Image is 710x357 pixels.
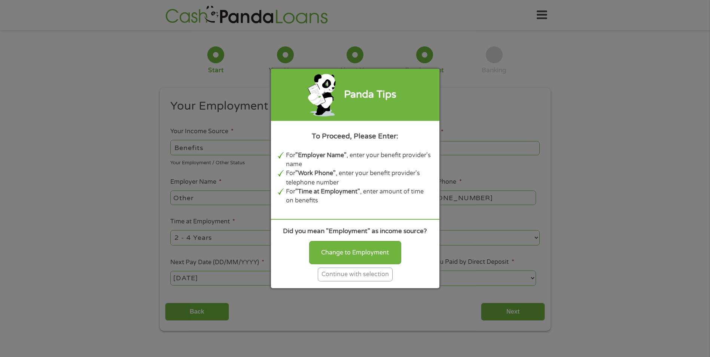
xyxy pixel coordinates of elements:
div: To Proceed, Please Enter: [278,131,433,141]
img: green-panda-phone.png [307,72,337,118]
li: For , enter your benefit provider's telephone number [286,169,433,187]
b: "Employer Name" [295,152,347,159]
b: "Work Phone" [295,170,336,177]
div: Continue with selection [318,268,393,281]
li: For , enter your benefit provider's name [286,151,433,169]
div: Did you mean "Employment" as income source? [278,226,433,236]
b: "Time at Employment" [295,188,360,195]
li: For , enter amount of time on benefits [286,187,433,205]
div: Change to Employment [309,241,401,264]
div: Panda Tips [344,87,396,103]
